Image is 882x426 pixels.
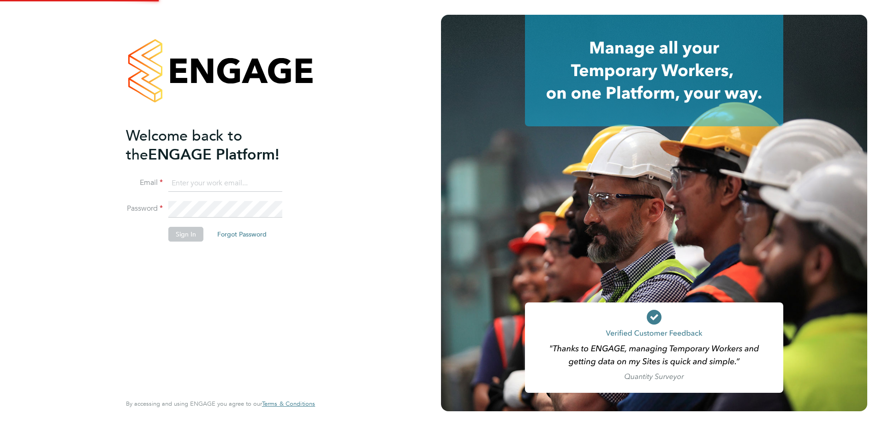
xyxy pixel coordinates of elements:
input: Enter your work email... [168,175,282,192]
span: By accessing and using ENGAGE you agree to our [126,400,315,408]
label: Password [126,204,163,213]
label: Email [126,178,163,188]
button: Forgot Password [210,227,274,242]
h2: ENGAGE Platform! [126,126,306,164]
a: Terms & Conditions [262,400,315,408]
span: Welcome back to the [126,127,242,164]
button: Sign In [168,227,203,242]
